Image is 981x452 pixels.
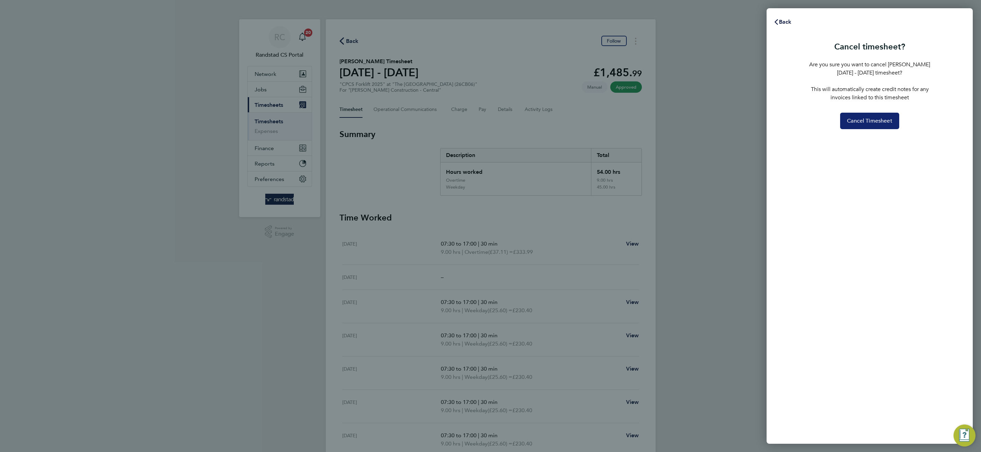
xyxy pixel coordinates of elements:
[809,41,930,52] h3: Cancel timesheet?
[954,425,976,447] button: Engage Resource Center
[840,113,899,129] button: Cancel Timesheet
[809,60,930,77] p: Are you sure you want to cancel [PERSON_NAME] [DATE] - [DATE] timesheet?
[779,19,792,25] span: Back
[809,85,930,102] p: This will automatically create credit notes for any invoices linked to this timesheet
[847,117,892,124] span: Cancel Timesheet
[767,15,799,29] button: Back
